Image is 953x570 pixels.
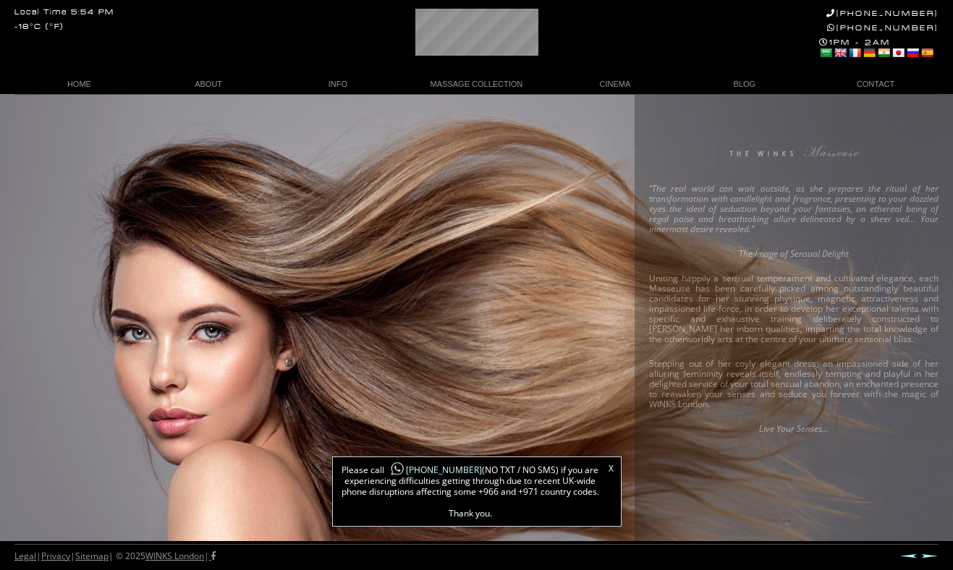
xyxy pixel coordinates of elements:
[14,9,114,17] div: Local Time 5:54 PM
[402,75,550,94] a: MASSAGE COLLECTION
[390,461,405,477] img: whatsapp-icon1.png
[649,273,939,344] p: Uniting happily a sensual temperament and cultivated elegance, each Masseuse has been carefully p...
[863,47,876,59] a: German
[827,23,939,33] a: [PHONE_NUMBER]
[834,47,847,59] a: English
[848,47,861,59] a: French
[75,550,109,562] a: Sitemap
[687,145,900,167] img: The WINKS Masseuse
[14,75,144,94] a: HOME
[921,553,939,558] a: Next
[144,75,274,94] a: ABOUT
[899,553,917,558] a: Prev
[609,464,614,473] a: X
[759,422,829,435] em: Live Your Senses…
[384,464,482,476] a: [PHONE_NUMBER]
[920,47,933,59] a: Spanish
[274,75,403,94] a: INFO
[41,550,70,562] a: Privacy
[809,75,939,94] a: CONTACT
[14,545,216,568] div: | | | © 2025 |
[906,47,919,59] a: Russian
[145,550,204,562] a: WINKS London
[649,182,939,235] em: “The real world can wait outside, as she prepares the ritual of her transformation with candlelig...
[340,464,601,519] span: Please call (NO TXT / NO SMS) if you are experiencing difficulties getting through due to recent ...
[819,38,939,61] div: 1PM - 2AM
[551,75,680,94] a: CINEMA
[891,47,905,59] a: Japanese
[877,47,890,59] a: Hindi
[14,550,36,562] a: Legal
[14,23,64,31] div: -18°C (°F)
[649,359,939,409] p: Stepping out of her coyly elegant dress, an impassioned side of her alluring femininity reveals i...
[819,47,832,59] a: Arabic
[739,247,849,260] em: The Image of Sensual Delight
[679,75,809,94] a: BLOG
[826,9,939,18] a: [PHONE_NUMBER]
